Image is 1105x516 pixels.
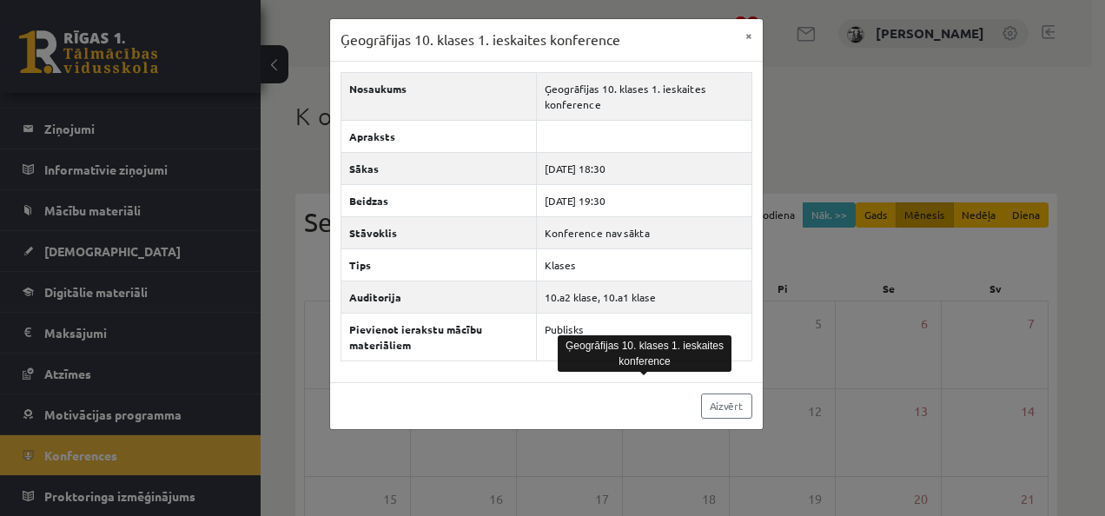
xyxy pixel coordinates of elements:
[558,335,731,372] div: Ģeogrāfijas 10. klases 1. ieskaites konference
[536,184,751,216] td: [DATE] 19:30
[536,72,751,120] td: Ģeogrāfijas 10. klases 1. ieskaites konference
[536,216,751,248] td: Konference nav sākta
[341,184,536,216] th: Beidzas
[341,30,620,50] h3: Ģeogrāfijas 10. klases 1. ieskaites konference
[341,120,536,152] th: Apraksts
[341,248,536,281] th: Tips
[341,72,536,120] th: Nosaukums
[735,19,763,52] button: ×
[536,152,751,184] td: [DATE] 18:30
[341,152,536,184] th: Sākas
[536,248,751,281] td: Klases
[701,394,752,419] a: Aizvērt
[536,281,751,313] td: 10.a2 klase, 10.a1 klase
[341,313,536,361] th: Pievienot ierakstu mācību materiāliem
[536,313,751,361] td: Publisks
[341,281,536,313] th: Auditorija
[341,216,536,248] th: Stāvoklis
